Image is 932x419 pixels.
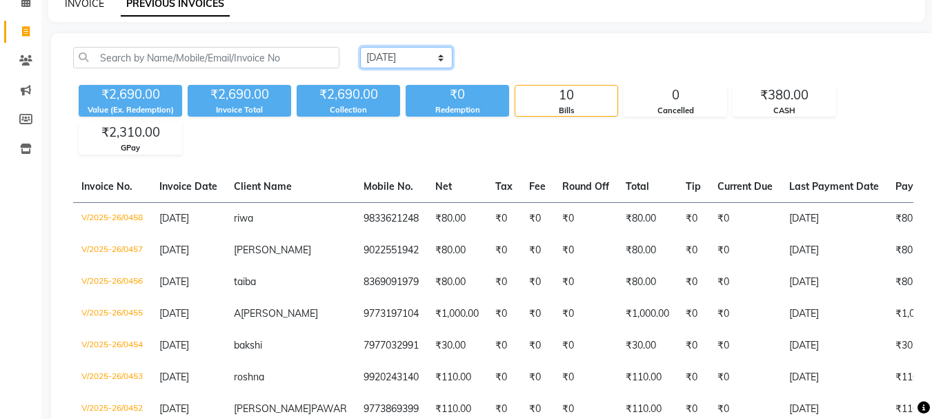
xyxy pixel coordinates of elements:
div: GPay [79,142,181,154]
td: ₹0 [677,202,709,235]
span: Mobile No. [364,180,413,193]
td: ₹0 [677,330,709,362]
div: Bills [515,105,617,117]
td: ₹0 [554,266,617,298]
td: ₹0 [487,266,521,298]
span: [PERSON_NAME] [234,244,311,256]
td: V/2025-26/0455 [73,298,151,330]
div: CASH [733,105,835,117]
td: ₹0 [487,362,521,393]
span: [DATE] [159,212,189,224]
div: ₹380.00 [733,86,835,105]
span: Tip [686,180,701,193]
span: [DATE] [159,275,189,288]
td: [DATE] [781,235,887,266]
span: Invoice Date [159,180,217,193]
div: Redemption [406,104,509,116]
span: PAWAR [311,402,347,415]
td: ₹0 [709,330,781,362]
td: ₹0 [677,298,709,330]
div: Collection [297,104,400,116]
span: Client Name [234,180,292,193]
td: ₹0 [554,330,617,362]
td: V/2025-26/0453 [73,362,151,393]
span: Current Due [717,180,773,193]
td: ₹0 [521,202,554,235]
td: ₹0 [709,202,781,235]
td: ₹0 [709,298,781,330]
td: 9773197104 [355,298,427,330]
span: [PERSON_NAME] [241,307,318,320]
td: ₹80.00 [617,235,677,266]
div: 0 [624,86,726,105]
td: ₹0 [709,362,781,393]
span: Total [626,180,649,193]
div: ₹0 [406,85,509,104]
span: bakshi [234,339,262,351]
span: Net [435,180,452,193]
span: roshna [234,371,264,383]
td: ₹0 [521,330,554,362]
div: ₹2,690.00 [188,85,291,104]
input: Search by Name/Mobile/Email/Invoice No [73,47,339,68]
td: [DATE] [781,202,887,235]
td: ₹0 [677,362,709,393]
td: ₹0 [487,202,521,235]
td: 8369091979 [355,266,427,298]
span: A [234,307,241,320]
td: ₹0 [677,235,709,266]
td: ₹30.00 [617,330,677,362]
td: ₹1,000.00 [617,298,677,330]
span: [PERSON_NAME] [234,402,311,415]
td: [DATE] [781,298,887,330]
div: ₹2,690.00 [79,85,182,104]
td: ₹0 [521,235,554,266]
span: [DATE] [159,244,189,256]
div: Value (Ex. Redemption) [79,104,182,116]
td: ₹0 [487,235,521,266]
td: ₹0 [521,266,554,298]
span: taiba [234,275,256,288]
td: [DATE] [781,266,887,298]
td: ₹0 [554,202,617,235]
div: ₹2,690.00 [297,85,400,104]
span: riwa [234,212,253,224]
span: Round Off [562,180,609,193]
td: V/2025-26/0458 [73,202,151,235]
td: ₹0 [677,266,709,298]
td: ₹80.00 [617,266,677,298]
td: 7977032991 [355,330,427,362]
td: V/2025-26/0456 [73,266,151,298]
span: [DATE] [159,371,189,383]
td: [DATE] [781,362,887,393]
div: 10 [515,86,617,105]
td: ₹0 [554,362,617,393]
td: ₹80.00 [427,235,487,266]
td: ₹80.00 [617,202,677,235]
td: ₹0 [521,298,554,330]
td: V/2025-26/0454 [73,330,151,362]
span: [DATE] [159,402,189,415]
td: ₹30.00 [427,330,487,362]
td: ₹0 [709,266,781,298]
div: ₹2,310.00 [79,123,181,142]
td: ₹0 [554,298,617,330]
td: 9833621248 [355,202,427,235]
td: V/2025-26/0457 [73,235,151,266]
td: ₹1,000.00 [427,298,487,330]
span: [DATE] [159,339,189,351]
td: ₹80.00 [427,202,487,235]
span: [DATE] [159,307,189,320]
td: 9022551942 [355,235,427,266]
div: Cancelled [624,105,726,117]
span: Last Payment Date [789,180,879,193]
span: Fee [529,180,546,193]
td: ₹0 [487,298,521,330]
td: ₹0 [709,235,781,266]
td: 9920243140 [355,362,427,393]
td: ₹0 [521,362,554,393]
td: ₹110.00 [427,362,487,393]
td: ₹80.00 [427,266,487,298]
span: Tax [495,180,513,193]
td: ₹110.00 [617,362,677,393]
